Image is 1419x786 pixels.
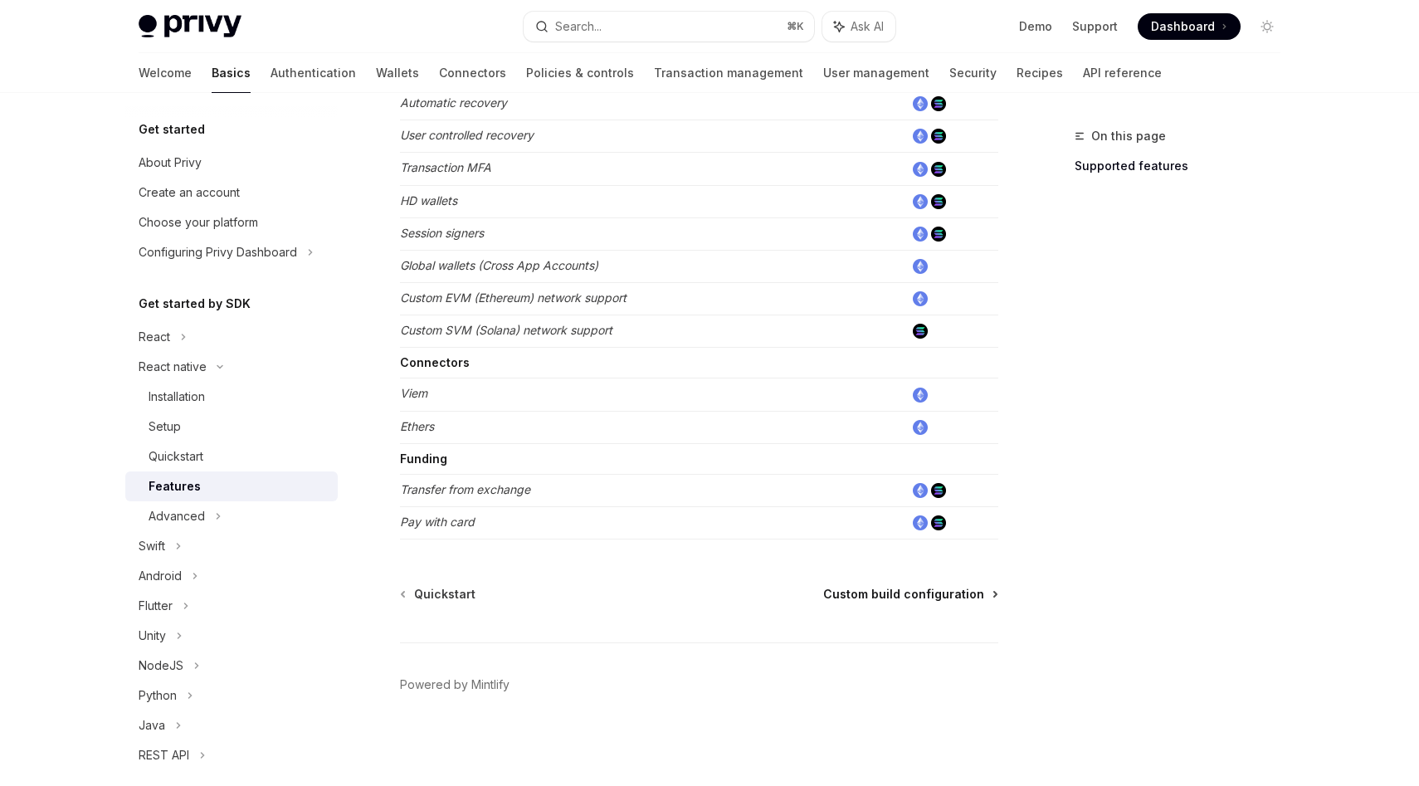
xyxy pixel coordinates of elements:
[1072,18,1118,35] a: Support
[400,258,598,272] em: Global wallets (Cross App Accounts)
[125,207,338,237] a: Choose your platform
[931,129,946,144] img: solana.png
[1017,53,1063,93] a: Recipes
[125,442,338,471] a: Quickstart
[913,291,928,306] img: ethereum.png
[139,294,251,314] h5: Get started by SDK
[149,387,205,407] div: Installation
[139,212,258,232] div: Choose your platform
[139,53,192,93] a: Welcome
[400,452,447,466] strong: Funding
[149,447,203,466] div: Quickstart
[913,162,928,177] img: ethereum.png
[139,183,240,203] div: Create an account
[139,120,205,139] h5: Get started
[139,242,297,262] div: Configuring Privy Dashboard
[400,226,484,240] em: Session signers
[1019,18,1052,35] a: Demo
[125,382,338,412] a: Installation
[526,53,634,93] a: Policies & controls
[823,586,997,603] a: Custom build configuration
[400,95,507,110] em: Automatic recovery
[555,17,602,37] div: Search...
[654,53,803,93] a: Transaction management
[1083,53,1162,93] a: API reference
[913,483,928,498] img: ethereum.png
[125,178,338,207] a: Create an account
[149,417,181,437] div: Setup
[931,515,946,530] img: solana.png
[400,193,457,207] em: HD wallets
[400,386,427,400] em: Viem
[913,324,928,339] img: solana.png
[139,745,189,765] div: REST API
[212,53,251,93] a: Basics
[139,656,183,676] div: NodeJS
[913,515,928,530] img: ethereum.png
[376,53,419,93] a: Wallets
[402,586,475,603] a: Quickstart
[823,586,984,603] span: Custom build configuration
[1254,13,1280,40] button: Toggle dark mode
[913,420,928,435] img: ethereum.png
[851,18,884,35] span: Ask AI
[400,355,470,369] strong: Connectors
[139,15,241,38] img: light logo
[931,227,946,242] img: solana.png
[400,128,534,142] em: User controlled recovery
[913,194,928,209] img: ethereum.png
[400,515,475,529] em: Pay with card
[139,327,170,347] div: React
[400,419,434,433] em: Ethers
[400,676,510,693] a: Powered by Mintlify
[439,53,506,93] a: Connectors
[125,412,338,442] a: Setup
[139,715,165,735] div: Java
[139,626,166,646] div: Unity
[1138,13,1241,40] a: Dashboard
[913,388,928,403] img: ethereum.png
[913,96,928,111] img: ethereum.png
[139,596,173,616] div: Flutter
[149,506,205,526] div: Advanced
[822,12,895,41] button: Ask AI
[139,153,202,173] div: About Privy
[139,357,207,377] div: React native
[787,20,804,33] span: ⌘ K
[949,53,997,93] a: Security
[913,227,928,242] img: ethereum.png
[1151,18,1215,35] span: Dashboard
[414,586,475,603] span: Quickstart
[1075,153,1294,179] a: Supported features
[125,471,338,501] a: Features
[931,483,946,498] img: solana.png
[271,53,356,93] a: Authentication
[931,96,946,111] img: solana.png
[139,536,165,556] div: Swift
[139,686,177,705] div: Python
[524,12,814,41] button: Search...⌘K
[913,129,928,144] img: ethereum.png
[400,160,491,174] em: Transaction MFA
[931,194,946,209] img: solana.png
[125,148,338,178] a: About Privy
[139,566,182,586] div: Android
[400,482,530,496] em: Transfer from exchange
[400,290,627,305] em: Custom EVM (Ethereum) network support
[400,323,612,337] em: Custom SVM (Solana) network support
[823,53,929,93] a: User management
[913,259,928,274] img: ethereum.png
[149,476,201,496] div: Features
[1091,126,1166,146] span: On this page
[931,162,946,177] img: solana.png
